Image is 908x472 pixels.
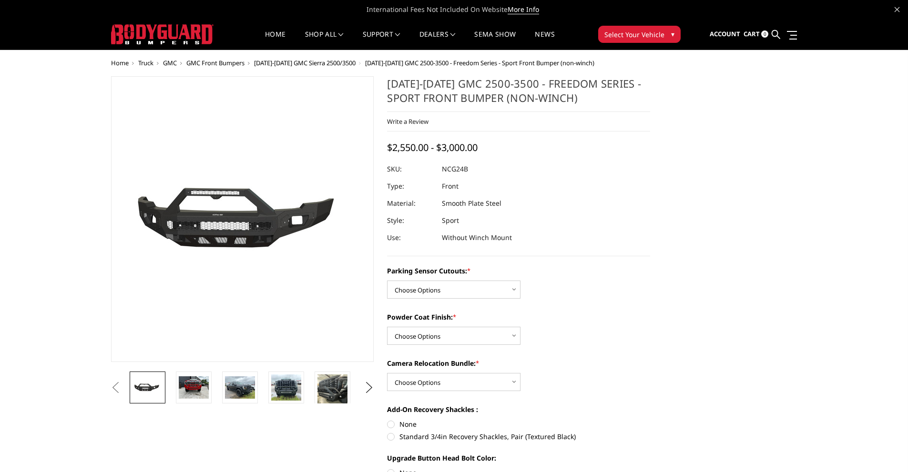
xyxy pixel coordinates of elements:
span: ▾ [671,29,674,39]
a: More Info [508,5,539,14]
span: Cart [744,30,760,38]
a: SEMA Show [474,31,516,50]
button: Select Your Vehicle [598,26,681,43]
label: Camera Relocation Bundle: [387,358,650,368]
dd: Smooth Plate Steel [442,195,501,212]
dd: Without Winch Mount [442,229,512,246]
label: Upgrade Button Head Bolt Color: [387,453,650,463]
a: Write a Review [387,117,428,126]
label: None [387,419,650,429]
a: Home [111,59,129,67]
dt: SKU: [387,161,435,178]
span: $2,550.00 - $3,000.00 [387,141,478,154]
h1: [DATE]-[DATE] GMC 2500-3500 - Freedom Series - Sport Front Bumper (non-winch) [387,76,650,112]
a: 2024-2025 GMC 2500-3500 - Freedom Series - Sport Front Bumper (non-winch) [111,76,374,362]
dd: Front [442,178,459,195]
a: Cart 0 [744,21,768,47]
dt: Style: [387,212,435,229]
dd: NCG24B [442,161,468,178]
button: Next [362,381,376,395]
a: News [535,31,554,50]
span: [DATE]-[DATE] GMC 2500-3500 - Freedom Series - Sport Front Bumper (non-winch) [365,59,594,67]
dt: Use: [387,229,435,246]
a: shop all [305,31,344,50]
label: Add-On Recovery Shackles : [387,404,650,414]
a: GMC Front Bumpers [186,59,245,67]
dt: Type: [387,178,435,195]
dt: Material: [387,195,435,212]
label: Powder Coat Finish: [387,312,650,322]
span: Account [710,30,740,38]
a: Account [710,21,740,47]
img: 2024-2025 GMC 2500-3500 - Freedom Series - Sport Front Bumper (non-winch) [271,374,301,401]
span: Select Your Vehicle [604,30,664,40]
button: Previous [109,381,123,395]
label: Parking Sensor Cutouts: [387,266,650,276]
a: Home [265,31,286,50]
a: Support [363,31,400,50]
a: Dealers [419,31,456,50]
dd: Sport [442,212,459,229]
img: 2024-2025 GMC 2500-3500 - Freedom Series - Sport Front Bumper (non-winch) [179,376,209,399]
img: BODYGUARD BUMPERS [111,24,214,44]
img: 2024-2025 GMC 2500-3500 - Freedom Series - Sport Front Bumper (non-winch) [317,374,347,414]
label: Standard 3/4in Recovery Shackles, Pair (Textured Black) [387,432,650,442]
img: 2024-2025 GMC 2500-3500 - Freedom Series - Sport Front Bumper (non-winch) [225,376,255,399]
a: GMC [163,59,177,67]
a: Truck [138,59,153,67]
a: [DATE]-[DATE] GMC Sierra 2500/3500 [254,59,356,67]
span: 0 [761,30,768,38]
